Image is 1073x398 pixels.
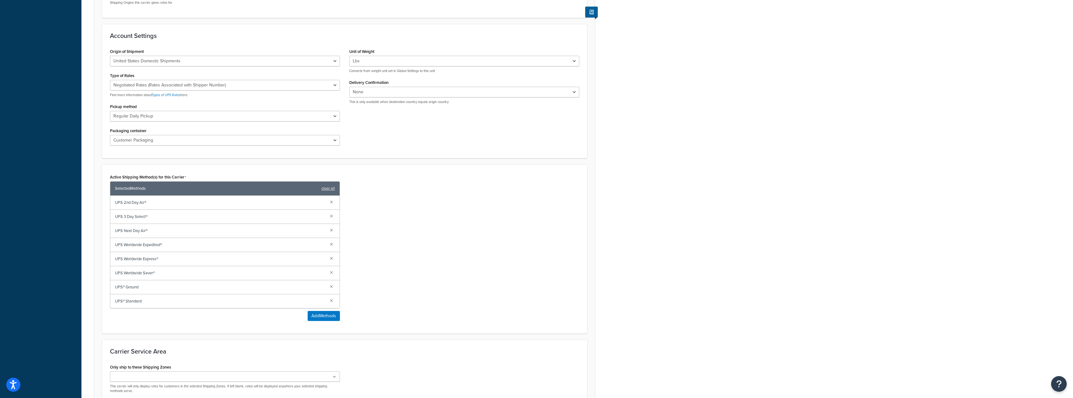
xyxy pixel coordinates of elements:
span: UPS 3 Day Select® [115,212,325,221]
p: Shipping Origins this carrier gives rates for [110,0,340,5]
h3: Carrier Service Area [110,348,579,355]
button: Show Help Docs [585,7,598,18]
a: clear all [321,184,335,193]
span: UPS Worldwide Express® [115,255,325,263]
span: Selected Methods [115,184,318,193]
p: This carrier will only display rates for customers in the selected Shipping Zones. If left blank,... [110,384,340,394]
label: Packaging container [110,128,147,133]
label: Pickup method [110,104,137,109]
label: Only ship to these Shipping Zones [110,365,171,370]
span: UPS® Ground [115,283,325,292]
button: AddMethods [308,311,340,321]
p: Find more information about here. [110,93,340,97]
span: UPS Worldwide Saver® [115,269,325,277]
label: Origin of Shipment [110,49,144,54]
label: Type of Rates [110,73,134,78]
span: UPS 2nd Day Air® [115,198,325,207]
span: UPS Next Day Air® [115,226,325,235]
a: Types of UPS Rates [152,92,180,97]
label: Active Shipping Method(s) for this Carrier [110,175,186,180]
label: Unit of Weight [349,49,374,54]
span: UPS® Standard [115,297,325,306]
span: UPS Worldwide Expedited® [115,240,325,249]
label: Delivery Confirmation [349,80,388,85]
button: Open Resource Center [1051,376,1067,392]
h3: Account Settings [110,32,579,39]
p: This is only available when destination country equals origin country [349,100,579,104]
p: Converts from weight unit set in Global Settings to this unit [349,69,579,73]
